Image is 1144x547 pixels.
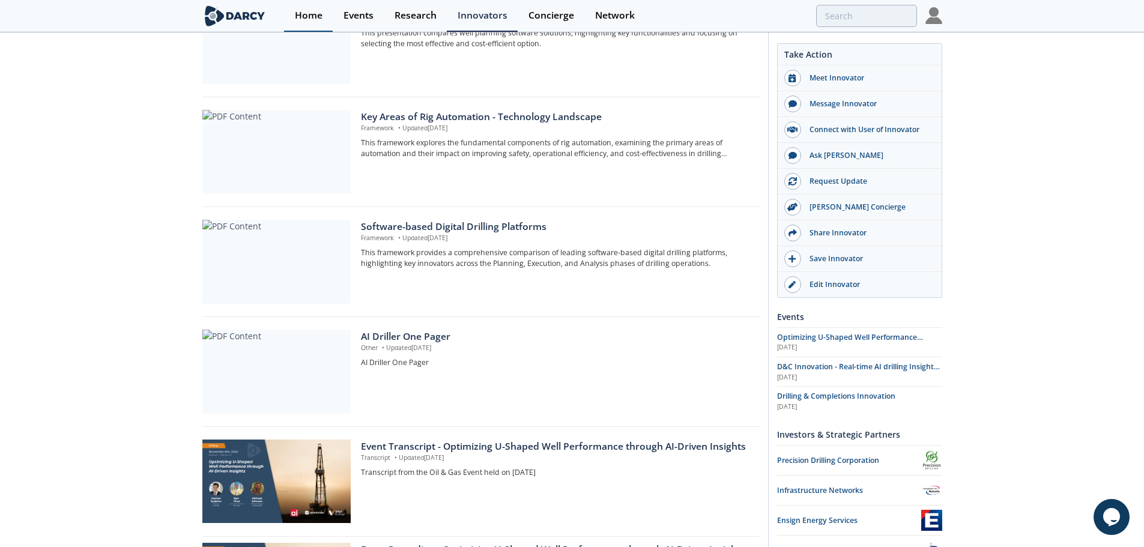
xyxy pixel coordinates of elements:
[361,467,751,478] p: Transcript from the Oil & Gas Event held on [DATE]
[361,453,751,463] p: Transcript Updated [DATE]
[396,234,402,242] span: •
[361,247,751,270] p: This framework provides a comprehensive comparison of leading software-based digital drilling pla...
[595,11,635,20] div: Network
[202,440,760,524] a: Video Content Event Transcript - Optimizing U-Shaped Well Performance through AI-Driven Insights ...
[395,11,437,20] div: Research
[777,391,895,401] span: Drilling & Completions Innovation
[801,150,936,161] div: Ask [PERSON_NAME]
[777,332,923,353] span: Optimizing U-Shaped Well Performance through AI-Driven Insights
[361,343,751,353] p: Other Updated [DATE]
[202,440,351,523] img: Video Content
[361,28,751,50] p: This presentation compares well planning software solutions, highlighting key functionalities and...
[816,5,917,27] input: Advanced Search
[801,253,936,264] div: Save Innovator
[458,11,507,20] div: Innovators
[921,480,942,501] img: Infrastructure Networks
[801,73,936,83] div: Meet Innovator
[1094,499,1132,535] iframe: chat widget
[777,306,942,327] div: Events
[777,332,942,352] a: Optimizing U-Shaped Well Performance through AI-Driven Insights [DATE]
[777,510,942,531] a: Ensign Energy Services Ensign Energy Services
[361,110,751,124] div: Key Areas of Rig Automation - Technology Landscape
[801,98,936,109] div: Message Innovator
[777,402,942,412] div: [DATE]
[361,138,751,160] p: This framework explores the fundamental components of rig automation, examining the primary areas...
[921,510,942,531] img: Ensign Energy Services
[801,124,936,135] div: Connect with User of Innovator
[202,110,760,194] a: PDF Content Key Areas of Rig Automation - Technology Landscape Framework •Updated[DATE] This fram...
[778,246,942,272] button: Save Innovator
[777,373,942,382] div: [DATE]
[777,515,921,526] div: Ensign Energy Services
[361,330,751,344] div: AI Driller One Pager
[801,279,936,290] div: Edit Innovator
[777,424,942,445] div: Investors & Strategic Partners
[396,124,402,132] span: •
[361,440,751,454] div: Event Transcript - Optimizing U-Shaped Well Performance through AI-Driven Insights
[380,343,386,352] span: •
[392,453,399,462] span: •
[528,11,574,20] div: Concierge
[925,7,942,24] img: Profile
[295,11,322,20] div: Home
[202,330,760,414] a: PDF Content AI Driller One Pager Other •Updated[DATE] AI Driller One Pager
[801,176,936,187] div: Request Update
[778,272,942,297] a: Edit Innovator
[344,11,374,20] div: Events
[361,357,751,368] p: AI Driller One Pager
[777,361,940,394] span: D&C Innovation - Real-time AI drilling Insights, Extended Reach Agitators and Lubricant Innovation
[777,391,942,411] a: Drilling & Completions Innovation [DATE]
[801,228,936,238] div: Share Innovator
[777,450,942,471] a: Precision Drilling Corporation Precision Drilling Corporation
[778,48,942,65] div: Take Action
[202,220,760,304] a: PDF Content Software-based Digital Drilling Platforms Framework •Updated[DATE] This framework pro...
[361,124,751,133] p: Framework Updated [DATE]
[777,480,942,501] a: Infrastructure Networks Infrastructure Networks
[777,361,942,382] a: D&C Innovation - Real-time AI drilling Insights, Extended Reach Agitators and Lubricant Innovatio...
[361,234,751,243] p: Framework Updated [DATE]
[202,5,268,26] img: logo-wide.svg
[777,343,942,352] div: [DATE]
[777,455,921,466] div: Precision Drilling Corporation
[361,220,751,234] div: Software-based Digital Drilling Platforms
[921,450,942,471] img: Precision Drilling Corporation
[801,202,936,213] div: [PERSON_NAME] Concierge
[777,485,921,496] div: Infrastructure Networks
